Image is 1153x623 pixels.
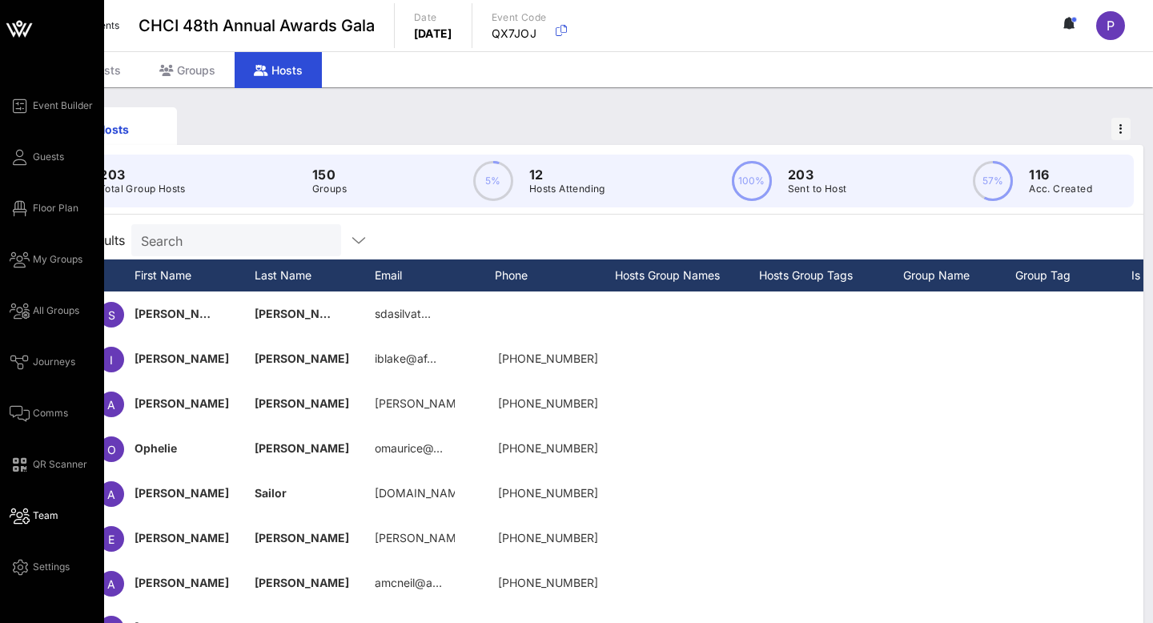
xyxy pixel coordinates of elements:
[255,486,287,500] span: Sailor
[107,398,115,412] span: A
[1015,259,1127,291] div: Group Tag
[33,355,75,369] span: Journeys
[107,577,115,591] span: A
[255,307,349,320] span: [PERSON_NAME]
[492,26,547,42] p: QX7JOJ
[108,308,115,322] span: S
[498,486,598,500] span: +17033147119
[33,252,82,267] span: My Groups
[33,201,78,215] span: Floor Plan
[140,52,235,88] div: Groups
[312,165,347,184] p: 150
[33,98,93,113] span: Event Builder
[255,352,349,365] span: [PERSON_NAME]
[255,259,375,291] div: Last Name
[255,441,349,455] span: [PERSON_NAME]
[1107,18,1115,34] span: P
[1029,181,1092,197] p: Acc. Created
[61,121,165,138] div: Hosts
[33,406,68,420] span: Comms
[759,259,903,291] div: Hosts Group Tags
[33,508,58,523] span: Team
[375,561,442,605] p: amcneil@a…
[788,165,847,184] p: 203
[375,336,436,381] p: iblake@af…
[492,10,547,26] p: Event Code
[10,352,75,372] a: Journeys
[903,259,1015,291] div: Group Name
[529,165,605,184] p: 12
[10,506,58,525] a: Team
[1029,165,1092,184] p: 116
[110,353,113,367] span: I
[375,516,455,561] p: [PERSON_NAME]…
[529,181,605,197] p: Hosts Attending
[135,531,229,545] span: [PERSON_NAME]
[135,441,177,455] span: Ophelie
[255,576,349,589] span: [PERSON_NAME]
[498,576,598,589] span: +17032018529
[375,259,495,291] div: Email
[107,488,115,501] span: A
[10,147,64,167] a: Guests
[135,259,255,291] div: First Name
[135,396,229,410] span: [PERSON_NAME]
[498,531,598,545] span: +13156016014
[235,52,322,88] div: Hosts
[255,396,349,410] span: [PERSON_NAME]
[788,181,847,197] p: Sent to Host
[33,457,87,472] span: QR Scanner
[10,301,79,320] a: All Groups
[414,10,452,26] p: Date
[108,533,114,546] span: E
[375,471,455,516] p: [DOMAIN_NAME]…
[135,486,229,500] span: [PERSON_NAME]
[33,150,64,164] span: Guests
[375,291,431,336] p: sdasilvat…
[135,352,229,365] span: [PERSON_NAME]
[99,181,186,197] p: Total Group Hosts
[10,455,87,474] a: QR Scanner
[615,259,759,291] div: Hosts Group Names
[10,557,70,577] a: Settings
[135,576,229,589] span: [PERSON_NAME]
[10,96,93,115] a: Event Builder
[498,352,598,365] span: +17172177839
[375,381,455,426] p: [PERSON_NAME].m.…
[1096,11,1125,40] div: P
[312,181,347,197] p: Groups
[10,404,68,423] a: Comms
[107,443,116,456] span: O
[375,426,443,471] p: omaurice@…
[135,307,229,320] span: [PERSON_NAME]
[10,199,78,218] a: Floor Plan
[10,250,82,269] a: My Groups
[495,259,615,291] div: Phone
[139,14,375,38] span: CHCI 48th Annual Awards Gala
[498,396,598,410] span: +12027542679
[99,165,186,184] p: 203
[498,441,598,455] span: +12028216927
[414,26,452,42] p: [DATE]
[33,303,79,318] span: All Groups
[255,531,349,545] span: [PERSON_NAME]
[33,560,70,574] span: Settings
